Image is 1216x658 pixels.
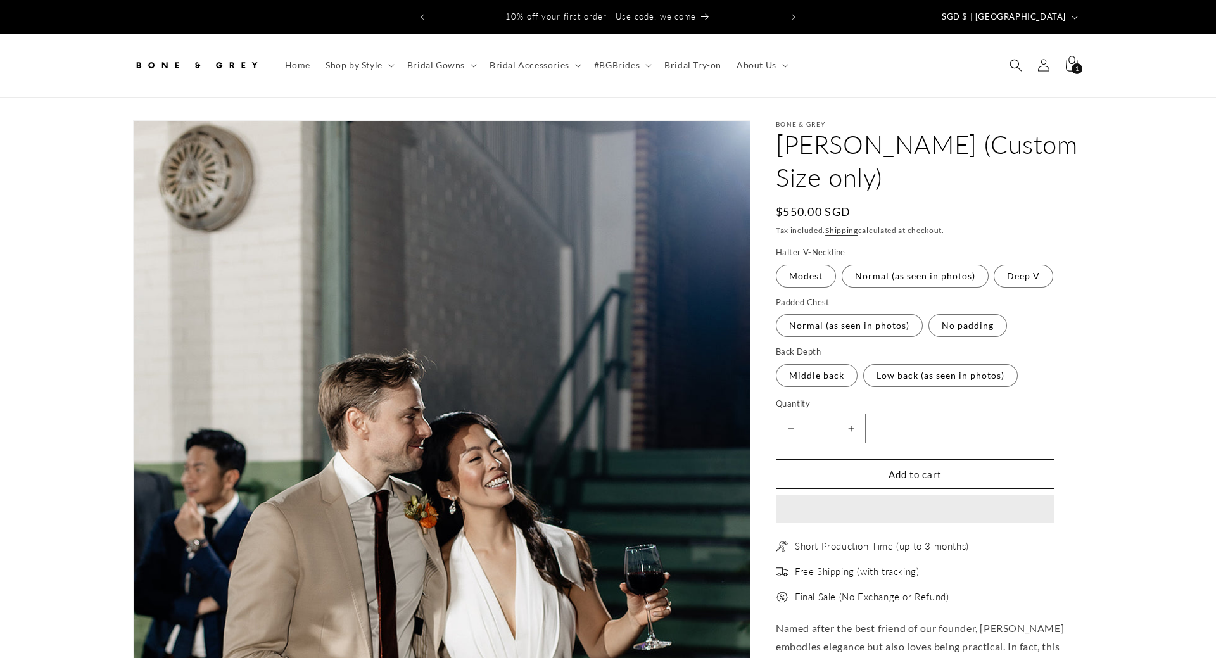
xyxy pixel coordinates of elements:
[942,11,1066,23] span: SGD $ | [GEOGRAPHIC_DATA]
[408,5,436,29] button: Previous announcement
[657,52,729,79] a: Bridal Try-on
[407,60,465,71] span: Bridal Gowns
[776,246,847,259] legend: Halter V-Neckline
[776,398,1054,410] label: Quantity
[776,296,831,309] legend: Padded Chest
[129,47,265,84] a: Bone and Grey Bridal
[776,591,788,604] img: offer.png
[729,52,794,79] summary: About Us
[795,540,969,553] span: Short Production Time (up to 3 months)
[664,60,721,71] span: Bridal Try-on
[318,52,400,79] summary: Shop by Style
[776,203,851,220] span: $550.00 SGD
[326,60,383,71] span: Shop by Style
[934,5,1083,29] button: SGD $ | [GEOGRAPHIC_DATA]
[505,11,696,22] span: 10% off your first order | Use code: welcome
[1002,51,1030,79] summary: Search
[776,314,923,337] label: Normal (as seen in photos)
[737,60,776,71] span: About Us
[776,459,1054,489] button: Add to cart
[1075,63,1079,74] span: 1
[795,591,949,604] span: Final Sale (No Exchange or Refund)
[400,52,482,79] summary: Bridal Gowns
[776,120,1083,128] p: Bone & Grey
[586,52,657,79] summary: #BGBrides
[776,346,822,358] legend: Back Depth
[776,224,1083,237] div: Tax included. calculated at checkout.
[594,60,640,71] span: #BGBrides
[780,5,807,29] button: Next announcement
[776,128,1083,194] h1: [PERSON_NAME] (Custom Size only)
[842,265,989,288] label: Normal (as seen in photos)
[776,364,858,387] label: Middle back
[133,51,260,79] img: Bone and Grey Bridal
[994,265,1053,288] label: Deep V
[928,314,1007,337] label: No padding
[285,60,310,71] span: Home
[776,540,788,553] img: needle.png
[776,265,836,288] label: Modest
[825,225,858,235] a: Shipping
[490,60,569,71] span: Bridal Accessories
[863,364,1018,387] label: Low back (as seen in photos)
[277,52,318,79] a: Home
[482,52,586,79] summary: Bridal Accessories
[795,566,919,578] span: Free Shipping (with tracking)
